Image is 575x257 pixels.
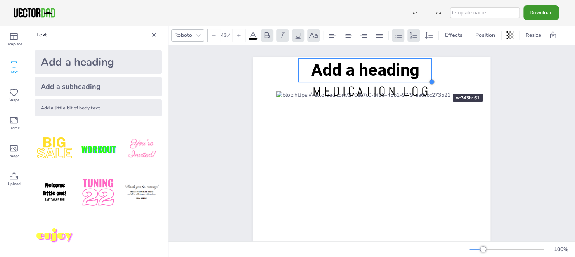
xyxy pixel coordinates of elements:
span: Template [6,41,22,47]
div: Roboto [173,30,194,40]
div: Add a subheading [35,77,162,96]
img: BBMXfK6.png [121,129,162,169]
p: Text [36,26,148,44]
div: w: 343 h: 61 [453,94,483,102]
span: Frame [9,125,20,131]
span: Shape [9,97,19,103]
img: 1B4LbXY.png [78,172,118,213]
span: Add a heading [311,60,419,80]
img: VectorDad-1.png [12,7,56,19]
button: Download [523,5,559,20]
img: M7yqmqo.png [35,216,75,256]
img: GNLDUe7.png [35,172,75,213]
span: Upload [8,181,21,187]
span: Position [474,31,497,39]
span: Text [10,69,18,75]
img: K4iXMrW.png [121,172,162,213]
img: XdJCRjX.png [78,129,118,169]
span: Effects [443,31,464,39]
button: Resize [522,29,544,42]
img: style1.png [35,129,75,169]
input: template name [450,7,520,18]
span: Image [9,153,19,159]
div: Add a heading [35,50,162,74]
span: MEDICATION LOG [313,83,431,99]
div: 100 % [552,246,570,253]
div: Add a little bit of body text [35,99,162,116]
